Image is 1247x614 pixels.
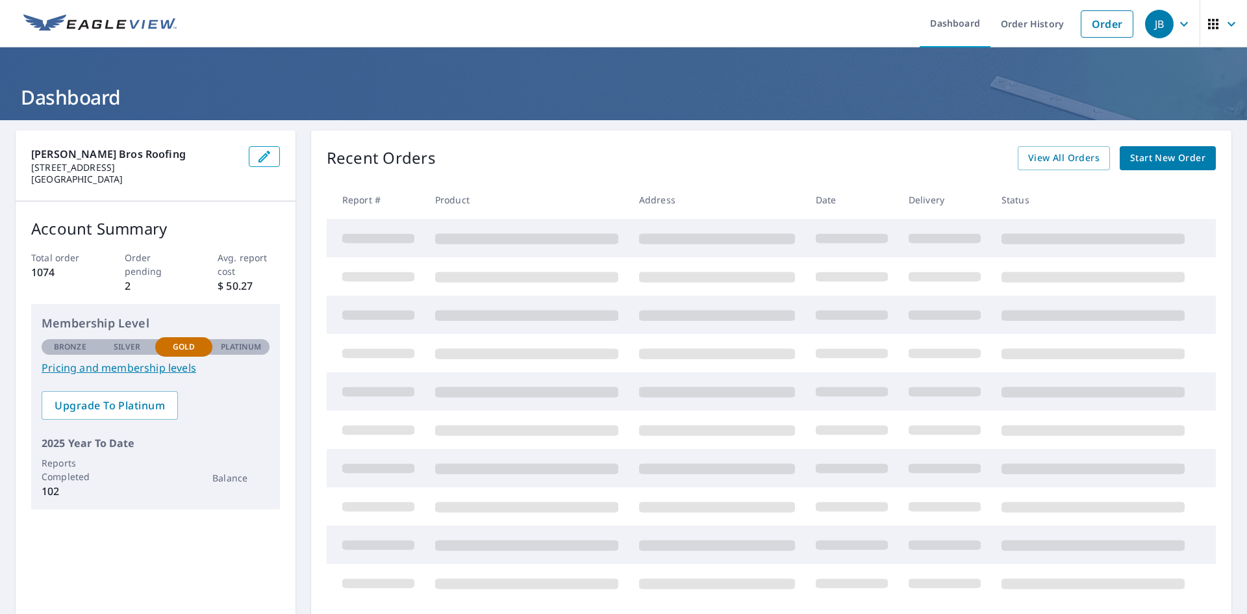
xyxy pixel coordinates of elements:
[31,173,238,185] p: [GEOGRAPHIC_DATA]
[212,471,270,485] p: Balance
[991,181,1195,219] th: Status
[1028,150,1100,166] span: View All Orders
[114,341,141,353] p: Silver
[1018,146,1110,170] a: View All Orders
[173,341,195,353] p: Gold
[42,435,270,451] p: 2025 Year To Date
[42,360,270,376] a: Pricing and membership levels
[52,398,168,413] span: Upgrade To Platinum
[42,391,178,420] a: Upgrade To Platinum
[1120,146,1216,170] a: Start New Order
[16,84,1231,110] h1: Dashboard
[805,181,898,219] th: Date
[218,251,280,278] p: Avg. report cost
[221,341,262,353] p: Platinum
[31,217,280,240] p: Account Summary
[54,341,86,353] p: Bronze
[31,264,94,280] p: 1074
[1130,150,1205,166] span: Start New Order
[425,181,629,219] th: Product
[629,181,805,219] th: Address
[218,278,280,294] p: $ 50.27
[125,251,187,278] p: Order pending
[31,251,94,264] p: Total order
[327,181,425,219] th: Report #
[42,456,99,483] p: Reports Completed
[125,278,187,294] p: 2
[42,483,99,499] p: 102
[42,314,270,332] p: Membership Level
[1145,10,1174,38] div: JB
[31,162,238,173] p: [STREET_ADDRESS]
[23,14,177,34] img: EV Logo
[31,146,238,162] p: [PERSON_NAME] Bros Roofing
[327,146,436,170] p: Recent Orders
[898,181,991,219] th: Delivery
[1081,10,1133,38] a: Order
